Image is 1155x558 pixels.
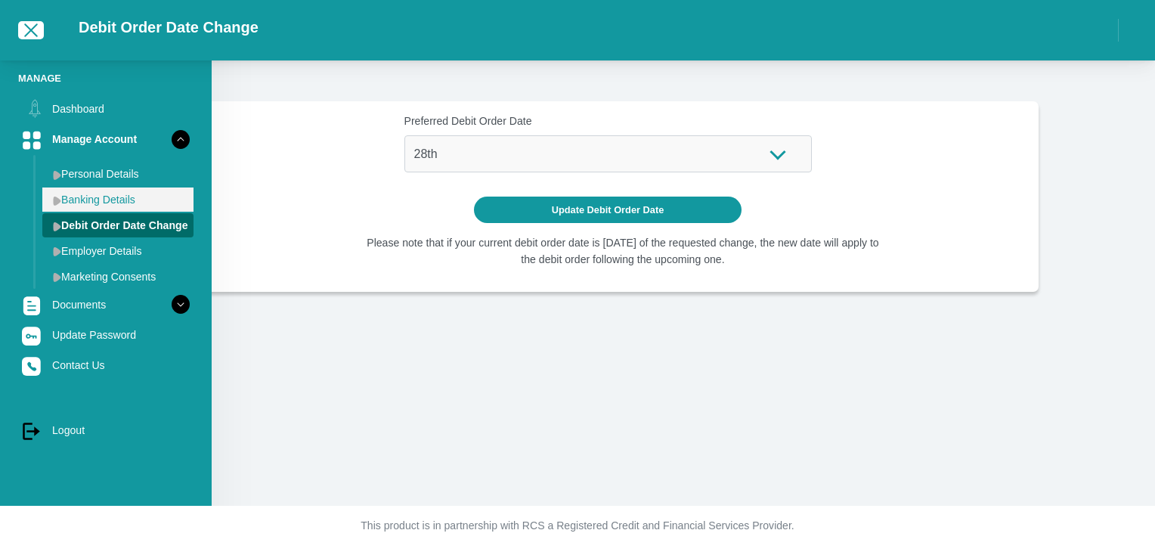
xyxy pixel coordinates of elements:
a: Personal Details [42,162,194,186]
button: Update Debit Order Date [474,197,742,223]
img: menu arrow [53,170,61,180]
li: Please note that if your current debit order date is [DATE] of the requested change, the new date... [363,235,884,267]
img: menu arrow [53,246,61,256]
a: Debit Order Date Change [42,213,194,237]
a: Banking Details [42,188,194,212]
h2: Debit Order Date Change [79,18,259,36]
p: This product is in partnership with RCS a Registered Credit and Financial Services Provider. [158,518,997,534]
img: menu arrow [53,196,61,206]
label: Preferred Debit Order Date [404,113,812,129]
a: Logout [18,416,194,445]
li: Manage [18,71,194,85]
a: Manage Account [18,125,194,153]
a: Update Password [18,321,194,349]
a: Employer Details [42,239,194,263]
a: Contact Us [18,351,194,380]
a: Dashboard [18,95,194,123]
img: menu arrow [53,272,61,282]
a: Marketing Consents [42,265,194,289]
img: menu arrow [53,222,61,231]
a: Documents [18,290,194,319]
